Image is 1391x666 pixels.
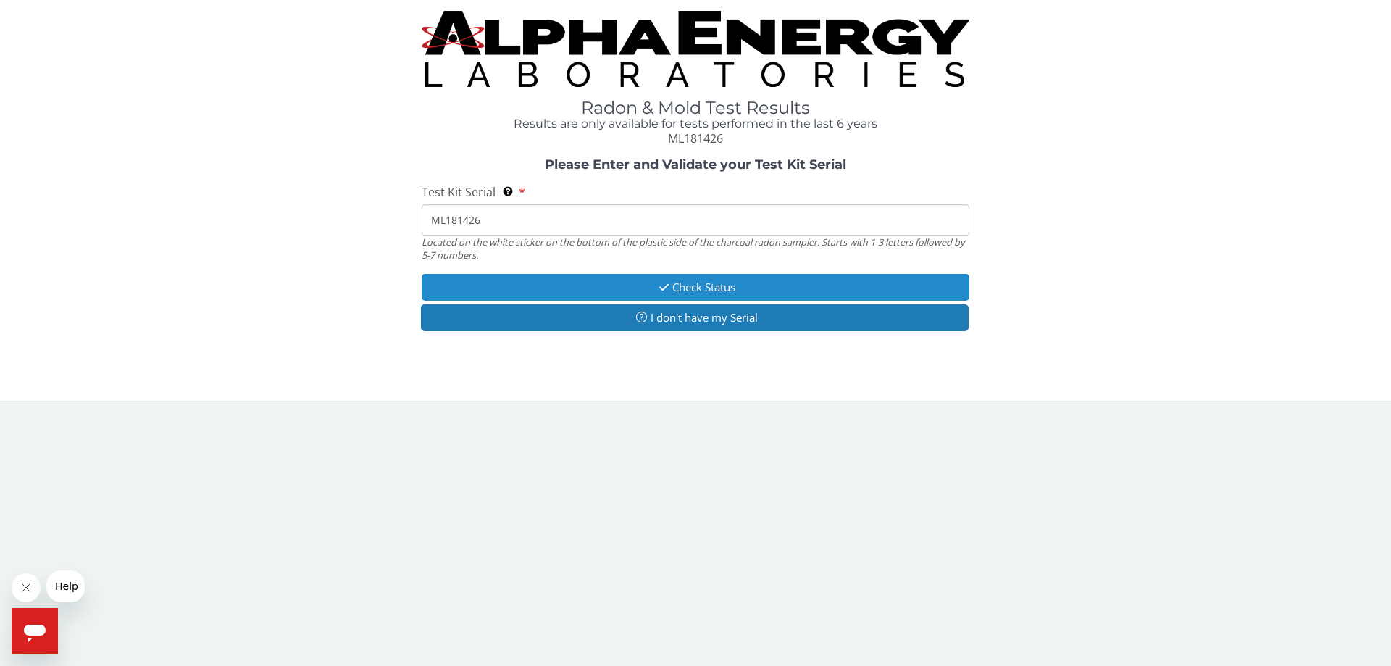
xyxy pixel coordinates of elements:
iframe: Button to launch messaging window [12,608,58,654]
h4: Results are only available for tests performed in the last 6 years [422,117,969,130]
span: Test Kit Serial [422,184,496,200]
button: I don't have my Serial [421,304,969,331]
button: Check Status [422,274,969,301]
strong: Please Enter and Validate your Test Kit Serial [545,157,846,172]
div: Located on the white sticker on the bottom of the plastic side of the charcoal radon sampler. Sta... [422,236,969,262]
h1: Radon & Mold Test Results [422,99,969,117]
img: TightCrop.jpg [422,11,969,87]
span: ML181426 [668,130,723,146]
iframe: Message from company [46,570,85,602]
iframe: Close message [12,573,41,602]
